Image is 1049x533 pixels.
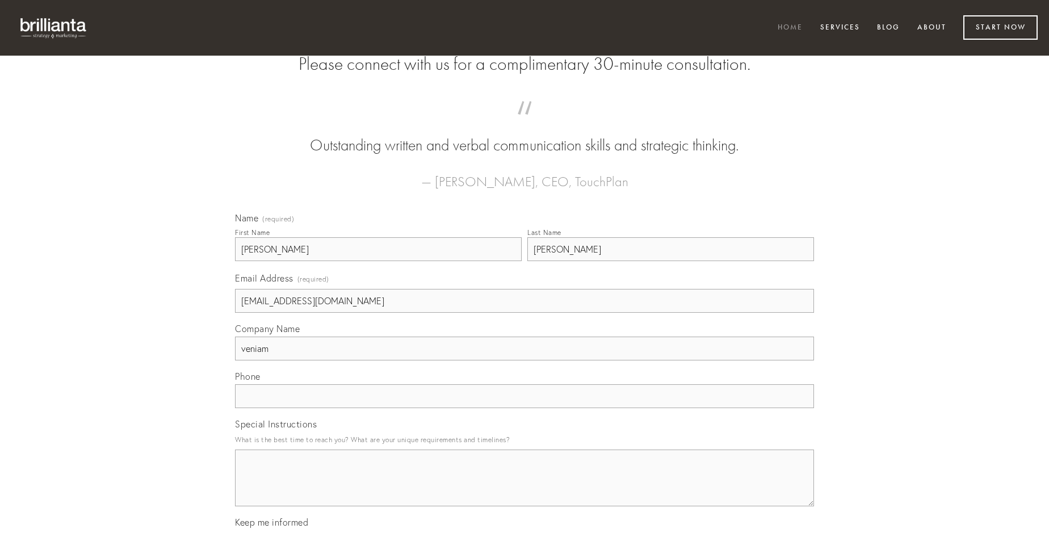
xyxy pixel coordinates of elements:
[235,212,258,224] span: Name
[813,19,867,37] a: Services
[910,19,954,37] a: About
[253,157,796,193] figcaption: — [PERSON_NAME], CEO, TouchPlan
[253,112,796,135] span: “
[235,371,261,382] span: Phone
[297,271,329,287] span: (required)
[11,11,96,44] img: brillianta - research, strategy, marketing
[253,112,796,157] blockquote: Outstanding written and verbal communication skills and strategic thinking.
[262,216,294,223] span: (required)
[870,19,907,37] a: Blog
[527,228,561,237] div: Last Name
[235,272,293,284] span: Email Address
[963,15,1038,40] a: Start Now
[235,432,814,447] p: What is the best time to reach you? What are your unique requirements and timelines?
[235,323,300,334] span: Company Name
[235,53,814,75] h2: Please connect with us for a complimentary 30-minute consultation.
[235,418,317,430] span: Special Instructions
[770,19,810,37] a: Home
[235,228,270,237] div: First Name
[235,517,308,528] span: Keep me informed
